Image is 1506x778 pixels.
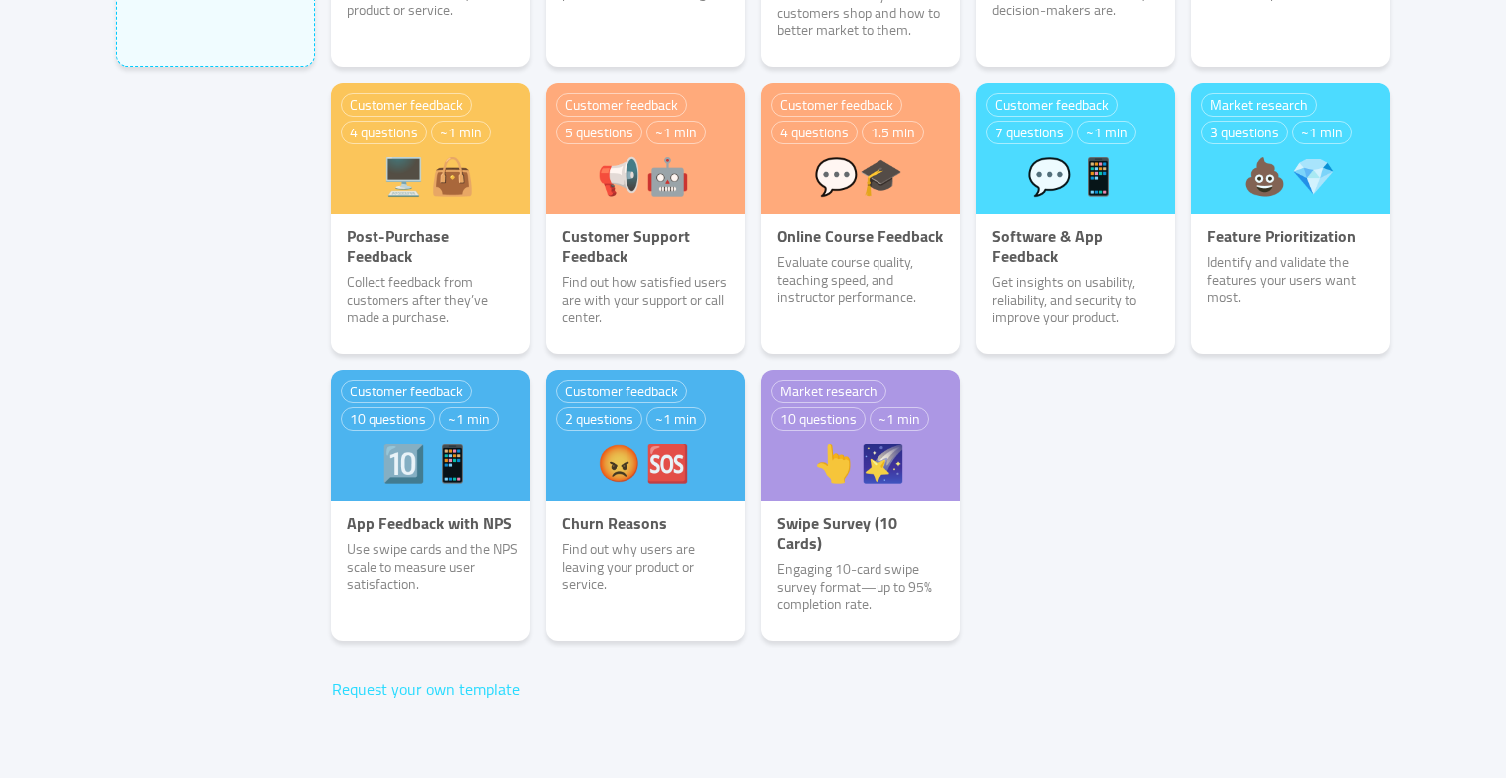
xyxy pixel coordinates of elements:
[431,121,491,144] div: ~1 min
[761,254,960,307] p: Evaluate course quality, teaching speed, and instructor performance.
[556,158,735,194] div: 📢🤖
[1201,121,1288,144] div: 3 questions
[1191,226,1390,246] p: Feature Prioritization
[862,121,924,144] div: 1.5 min
[1162,543,1496,765] iframe: Chatra live chat
[556,93,687,117] div: Customer feedback
[331,680,521,698] button: Request your own template
[341,93,472,117] div: Customer feedback
[761,561,960,614] p: Engaging 10-card swipe survey format—up to 95% completion rate.
[986,93,1118,117] div: Customer feedback
[761,513,960,553] p: Swipe Survey (10 Cards)
[771,380,886,403] div: Market research
[331,513,530,533] p: App Feedback with NPS
[331,226,530,266] p: Post-Purchase Feedback
[1191,254,1390,307] p: Identify and validate the features your users want most.
[771,407,866,431] div: 10 questions
[976,274,1175,327] p: Get insights on usability, reliability, and security to improve your product.
[341,158,520,194] div: 🖥️👜
[986,121,1073,144] div: 7 questions
[546,226,745,266] p: Customer Support Feedback
[546,513,745,533] p: Churn Reasons
[556,407,642,431] div: 2 questions
[646,407,706,431] div: ~1 min
[771,93,902,117] div: Customer feedback
[556,445,735,481] div: 😡🆘
[546,274,745,327] p: Find out how satisfied users are with your support or call center.
[341,445,520,481] div: 🔟📱
[331,680,1398,698] a: Request your own template
[1201,158,1380,194] div: 💩💎
[870,407,929,431] div: ~1 min
[1201,93,1317,117] div: Market research
[341,121,427,144] div: 4 questions
[341,380,472,403] div: Customer feedback
[771,121,858,144] div: 4 questions
[771,445,950,481] div: 👆️🌠
[761,226,960,246] p: Online Course Feedback
[556,380,687,403] div: Customer feedback
[976,226,1175,266] p: Software & App Feedback
[1292,121,1352,144] div: ~1 min
[331,541,530,594] p: Use swipe cards and the NPS scale to measure user satisfaction.
[331,274,530,327] p: Collect feedback from customers after they’ve made a purchase.
[1077,121,1136,144] div: ~1 min
[986,158,1165,194] div: 💬📱
[341,407,435,431] div: 10 questions
[646,121,706,144] div: ~1 min
[556,121,642,144] div: 5 questions
[771,158,950,194] div: 💬‍🎓
[439,407,499,431] div: ~1 min
[546,541,745,594] p: Find out why users are leaving your product or service.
